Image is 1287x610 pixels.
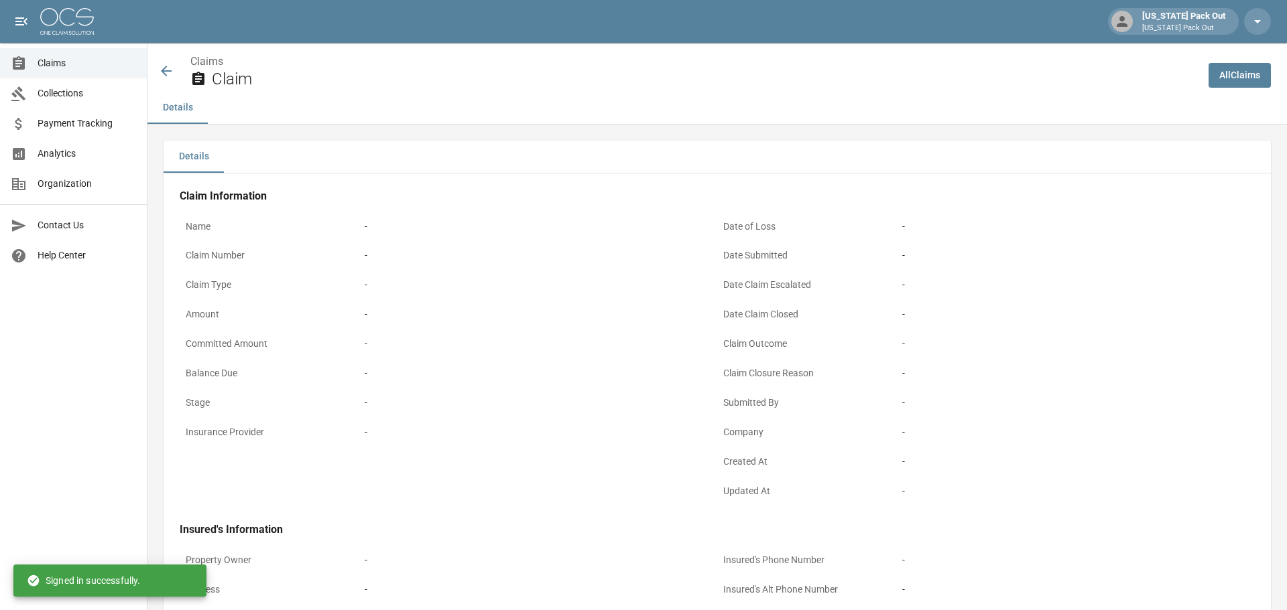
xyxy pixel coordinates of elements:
div: - [902,455,1249,469]
h2: Claim [212,70,1198,89]
div: anchor tabs [147,92,1287,124]
button: open drawer [8,8,35,35]
button: Details [147,92,208,124]
h4: Claim Information [180,189,1255,203]
span: Payment Tracking [38,117,136,131]
p: Address [180,577,359,603]
a: Claims [190,55,223,68]
div: Signed in successfully. [27,568,140,593]
p: Updated At [717,478,896,504]
p: Company [717,419,896,445]
div: - [365,396,711,410]
div: - [902,366,1249,380]
div: - [365,278,711,292]
div: - [365,248,711,262]
span: Contact Us [38,218,136,232]
p: Date Submitted [717,242,896,269]
p: Insured's Alt Phone Number [717,577,896,603]
p: Amount [180,301,359,327]
p: Stage [180,390,359,416]
div: - [365,553,711,567]
p: [US_STATE] Pack Out [1142,23,1225,34]
div: - [902,553,1249,567]
p: Name [180,214,359,240]
p: Date Claim Escalated [717,272,896,298]
div: - [902,248,1249,262]
div: - [902,583,1249,597]
span: Organization [38,177,136,191]
a: AllClaims [1209,63,1271,88]
button: Details [164,141,224,173]
img: ocs-logo-white-transparent.png [40,8,94,35]
p: Date of Loss [717,214,896,240]
div: - [365,307,711,321]
div: - [365,337,711,351]
p: Property Owner [180,547,359,573]
div: - [902,220,1249,234]
div: details tabs [164,141,1271,173]
div: - [902,396,1249,410]
nav: breadcrumb [190,54,1198,70]
div: [US_STATE] Pack Out [1137,9,1231,33]
div: - [902,425,1249,439]
p: Created At [717,449,896,475]
p: Claim Number [180,242,359,269]
div: - [902,484,1249,498]
span: Help Center [38,248,136,262]
p: Submitted By [717,390,896,416]
div: - [902,307,1249,321]
div: - [902,337,1249,351]
p: Claim Closure Reason [717,360,896,386]
span: Analytics [38,147,136,161]
p: Committed Amount [180,331,359,357]
div: - [365,583,711,597]
div: - [365,366,711,380]
p: Claim Type [180,272,359,298]
h4: Insured's Information [180,523,1255,536]
div: - [902,278,1249,292]
p: Insurance Provider [180,419,359,445]
div: - [365,425,711,439]
p: Insured's Phone Number [717,547,896,573]
div: - [365,220,711,234]
span: Collections [38,86,136,100]
p: Date Claim Closed [717,301,896,327]
p: Balance Due [180,360,359,386]
p: Claim Outcome [717,331,896,357]
span: Claims [38,56,136,70]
